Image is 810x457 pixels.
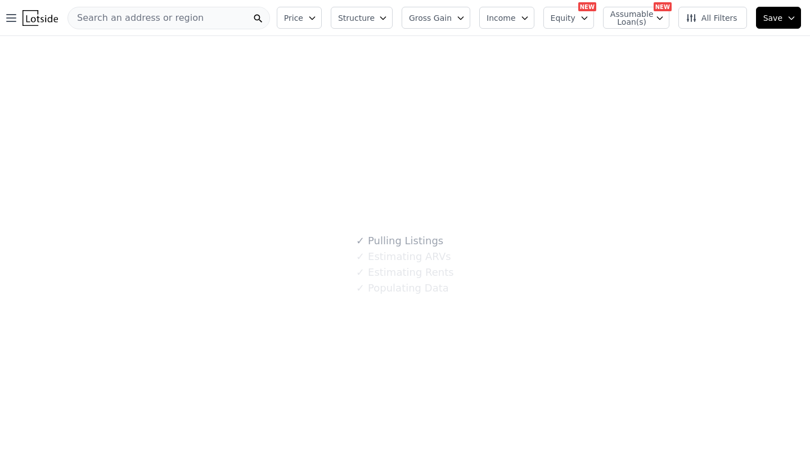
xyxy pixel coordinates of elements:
[22,10,58,26] img: Lotside
[543,7,594,29] button: Equity
[356,235,364,247] span: ✓
[356,233,443,249] div: Pulling Listings
[356,265,453,280] div: Estimating Rents
[68,11,204,25] span: Search an address or region
[678,7,747,29] button: All Filters
[284,12,303,24] span: Price
[331,7,393,29] button: Structure
[610,10,646,26] span: Assumable Loan(s)
[356,283,364,294] span: ✓
[603,7,669,29] button: Assumable Loan(s)
[338,12,374,24] span: Structure
[654,2,672,11] div: NEW
[479,7,534,29] button: Income
[763,12,782,24] span: Save
[686,12,737,24] span: All Filters
[356,280,448,296] div: Populating Data
[409,12,452,24] span: Gross Gain
[356,267,364,278] span: ✓
[402,7,470,29] button: Gross Gain
[551,12,575,24] span: Equity
[756,7,801,29] button: Save
[487,12,516,24] span: Income
[578,2,596,11] div: NEW
[277,7,322,29] button: Price
[356,251,364,262] span: ✓
[356,249,451,265] div: Estimating ARVs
